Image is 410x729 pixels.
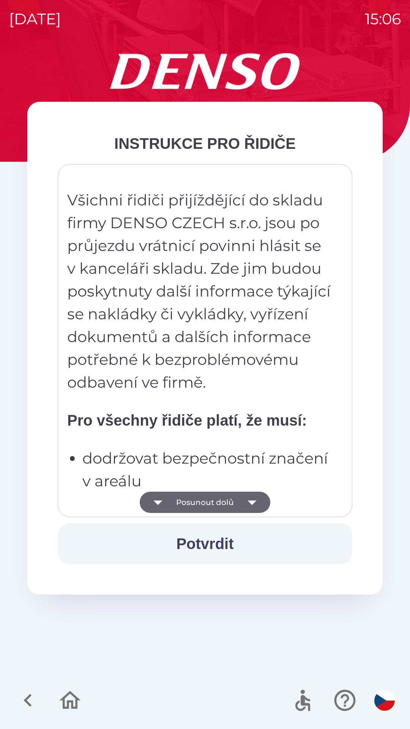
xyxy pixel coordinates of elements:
button: Posunout dolů [140,492,270,513]
p: dodržovat bezpečnostní značení v areálu [82,447,332,492]
p: 15:06 [365,8,401,30]
p: Všichni řidiči přijíždějící do skladu firmy DENSO CZECH s.r.o. jsou po průjezdu vrátnicí povinni ... [67,189,332,394]
img: cs flag [374,690,395,711]
img: Logo [27,53,383,90]
button: Potvrdit [58,523,352,564]
p: [DATE] [9,8,61,30]
div: INSTRUKCE PRO ŘIDIČE [58,132,352,155]
strong: Pro všechny řidiče platí, že musí: [67,412,307,429]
